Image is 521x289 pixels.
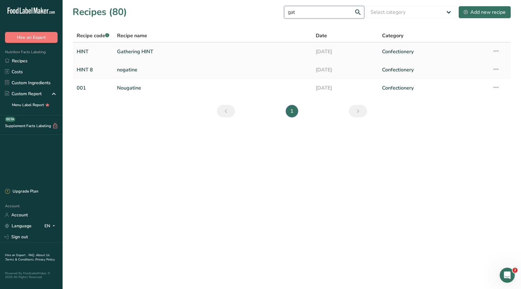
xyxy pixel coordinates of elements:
a: HINT [77,45,110,58]
h1: Recipes (80) [73,5,127,19]
div: Add new recipe [464,8,506,16]
a: Confectionery [382,45,485,58]
a: Previous page [217,105,235,117]
a: Confectionery [382,81,485,95]
div: Custom Report [5,90,42,97]
a: Language [5,220,32,231]
a: Privacy Policy [35,257,55,262]
button: Hire an Expert [5,32,58,43]
input: Search for recipe [284,6,364,18]
button: Add new recipe [458,6,511,18]
span: Recipe name [117,32,147,39]
a: 001 [77,81,110,95]
span: Date [316,32,327,39]
a: [DATE] [316,45,375,58]
a: [DATE] [316,81,375,95]
a: Confectionery [382,63,485,76]
div: EN [44,222,58,230]
div: BETA [5,117,15,122]
span: Recipe code [77,32,109,39]
a: Nougatine [117,81,308,95]
div: Upgrade Plan [5,188,38,195]
iframe: Intercom live chat [500,268,515,283]
a: nogatine [117,63,308,76]
a: [DATE] [316,63,375,76]
a: Terms & Conditions . [5,257,35,262]
div: Powered By FoodLabelMaker © 2025 All Rights Reserved [5,271,58,279]
span: 2 [513,268,518,273]
a: Gathering HINT [117,45,308,58]
a: HINT 8 [77,63,110,76]
a: Hire an Expert . [5,253,27,257]
a: FAQ . [28,253,36,257]
a: Next page [349,105,367,117]
a: About Us . [5,253,50,262]
span: Category [382,32,403,39]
